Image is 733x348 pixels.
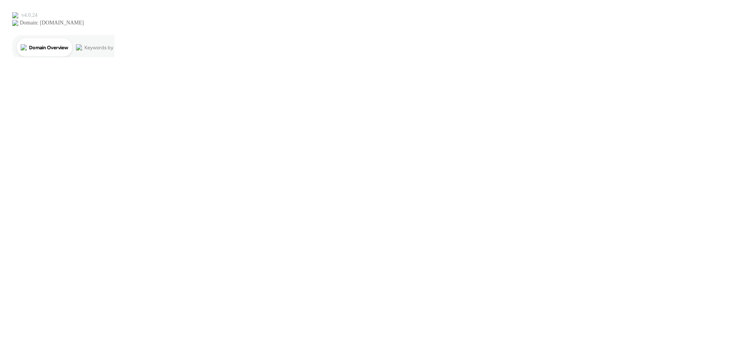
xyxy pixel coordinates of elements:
img: tab_keywords_by_traffic_grey.svg [76,44,82,50]
div: Domain: [DOMAIN_NAME] [20,20,84,26]
img: website_grey.svg [12,20,18,26]
img: logo_orange.svg [12,12,18,18]
div: Keywords by Traffic [84,45,129,50]
img: tab_domain_overview_orange.svg [21,44,27,50]
div: Domain Overview [29,45,68,50]
div: v 4.0.24 [21,12,37,18]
